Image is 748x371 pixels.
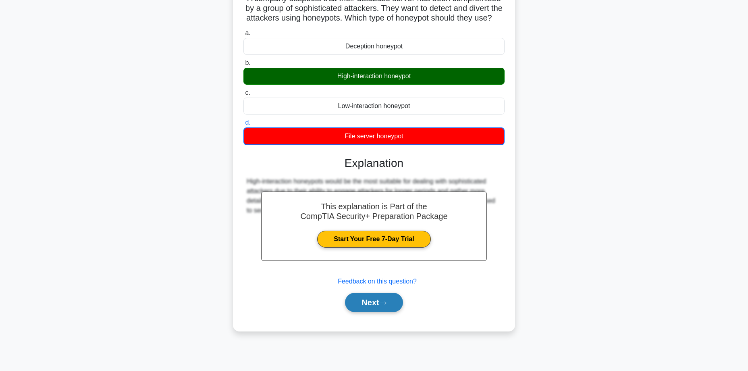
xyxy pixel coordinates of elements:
div: High-interaction honeypots would be the most suitable for dealing with sophisticated attackers du... [247,177,501,215]
span: c. [245,89,250,96]
a: Feedback on this question? [338,278,417,285]
div: High-interaction honeypot [243,68,505,85]
span: a. [245,29,250,36]
div: Low-interaction honeypot [243,98,505,115]
button: Next [345,293,403,312]
span: d. [245,119,250,126]
a: Start Your Free 7-Day Trial [317,231,430,248]
span: b. [245,59,250,66]
div: File server honeypot [243,127,505,145]
h3: Explanation [248,156,500,170]
div: Deception honeypot [243,38,505,55]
